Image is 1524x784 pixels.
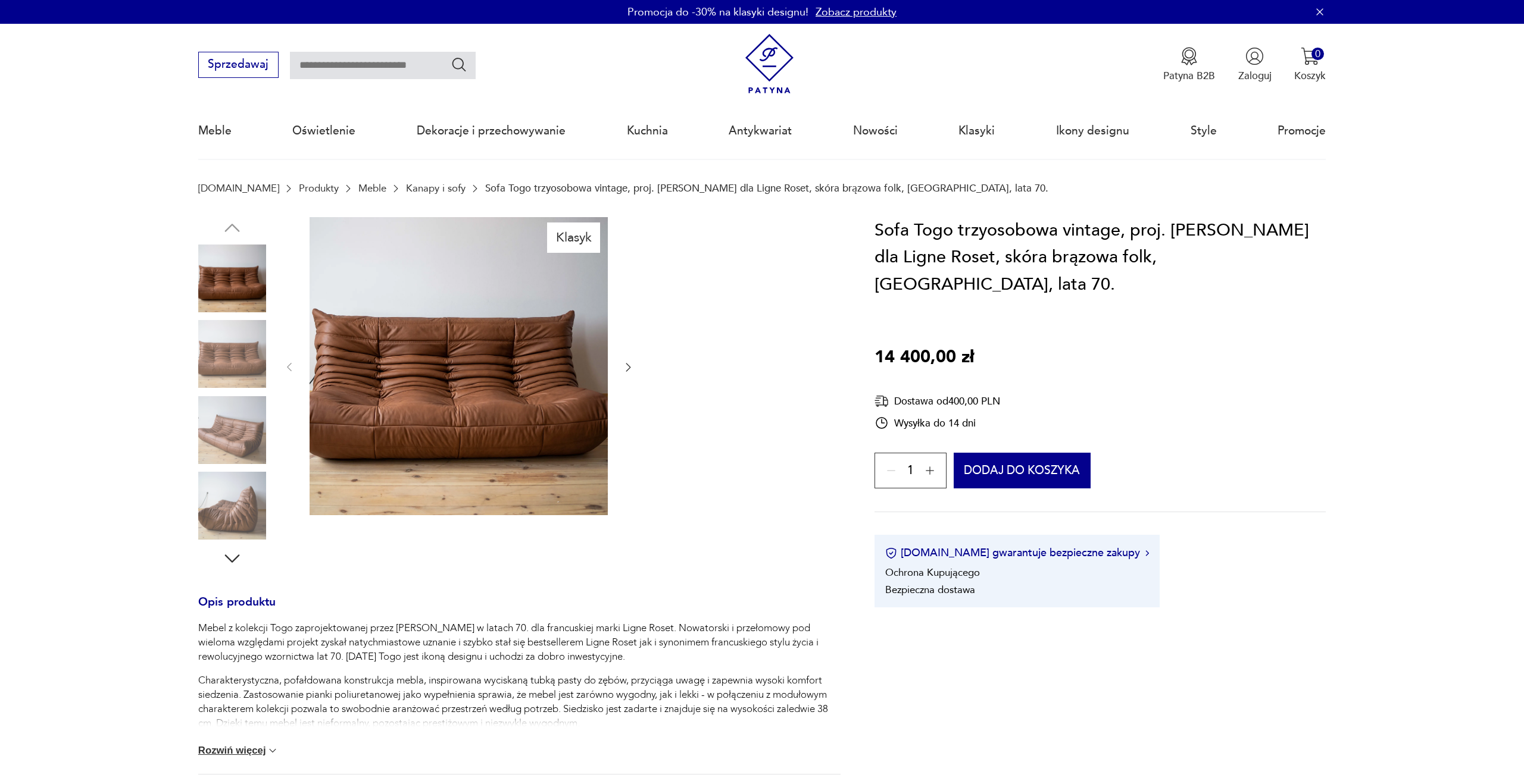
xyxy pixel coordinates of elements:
[729,104,792,158] a: Antykwariat
[198,104,232,158] a: Meble
[198,598,841,622] h3: Opis produktu
[1180,47,1198,65] img: Ikona medalu
[417,104,566,158] a: Dekoracje i przechowywanie
[875,394,1000,409] div: Dostawa od 400,00 PLN
[310,217,608,515] img: Zdjęcie produktu Sofa Togo trzyosobowa vintage, proj. M. Ducaroy dla Ligne Roset, skóra brązowa f...
[1145,550,1149,556] img: Ikona strzałki w prawo
[885,545,1149,560] button: [DOMAIN_NAME] gwarantuje bezpieczne zakupy
[198,52,279,78] button: Sprzedawaj
[198,320,266,388] img: Zdjęcie produktu Sofa Togo trzyosobowa vintage, proj. M. Ducaroy dla Ligne Roset, skóra brązowa f...
[875,217,1326,299] h1: Sofa Togo trzyosobowa vintage, proj. [PERSON_NAME] dla Ligne Roset, skóra brązowa folk, [GEOGRAPH...
[627,104,668,158] a: Kuchnia
[1191,104,1217,158] a: Style
[1163,47,1215,83] a: Ikona medaluPatyna B2B
[1311,48,1324,60] div: 0
[885,547,897,559] img: Ikona certyfikatu
[198,396,266,464] img: Zdjęcie produktu Sofa Togo trzyosobowa vintage, proj. M. Ducaroy dla Ligne Roset, skóra brązowa f...
[547,222,600,252] div: Klasyk
[875,416,1000,430] div: Wysyłka do 14 dni
[627,5,808,20] p: Promocja do -30% na klasyki designu!
[198,621,841,664] p: Mebel z kolekcji Togo zaprojektowanej przez [PERSON_NAME] w latach 70. dla francuskiej marki Lign...
[198,745,279,757] button: Rozwiń więcej
[358,183,386,194] a: Meble
[292,104,355,158] a: Oświetlenie
[198,244,266,312] img: Zdjęcie produktu Sofa Togo trzyosobowa vintage, proj. M. Ducaroy dla Ligne Roset, skóra brązowa f...
[1278,104,1326,158] a: Promocje
[267,745,279,757] img: chevron down
[198,61,279,70] a: Sprzedawaj
[739,34,800,94] img: Patyna - sklep z meblami i dekoracjami vintage
[198,472,266,540] img: Zdjęcie produktu Sofa Togo trzyosobowa vintage, proj. M. Ducaroy dla Ligne Roset, skóra brązowa f...
[816,5,897,20] a: Zobacz produkty
[954,453,1091,488] button: Dodaj do koszyka
[1294,47,1326,83] button: 0Koszyk
[1301,47,1319,65] img: Ikona koszyka
[885,566,980,579] li: Ochrona Kupującego
[198,673,841,730] p: Charakterystyczna, pofałdowana konstrukcja mebla, inspirowana wyciskaną tubką pasty do zębów, prz...
[1238,69,1272,83] p: Zaloguj
[1056,104,1129,158] a: Ikony designu
[875,394,889,409] img: Ikona dostawy
[1294,69,1326,83] p: Koszyk
[853,104,898,158] a: Nowości
[875,344,974,371] p: 14 400,00 zł
[1238,47,1272,83] button: Zaloguj
[1245,47,1264,65] img: Ikonka użytkownika
[299,183,339,194] a: Produkty
[451,56,468,73] button: Szukaj
[907,466,914,476] span: 1
[485,183,1048,194] p: Sofa Togo trzyosobowa vintage, proj. [PERSON_NAME] dla Ligne Roset, skóra brązowa folk, [GEOGRAPH...
[406,183,466,194] a: Kanapy i sofy
[1163,47,1215,83] button: Patyna B2B
[1163,69,1215,83] p: Patyna B2B
[198,183,279,194] a: [DOMAIN_NAME]
[958,104,995,158] a: Klasyki
[885,583,975,597] li: Bezpieczna dostawa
